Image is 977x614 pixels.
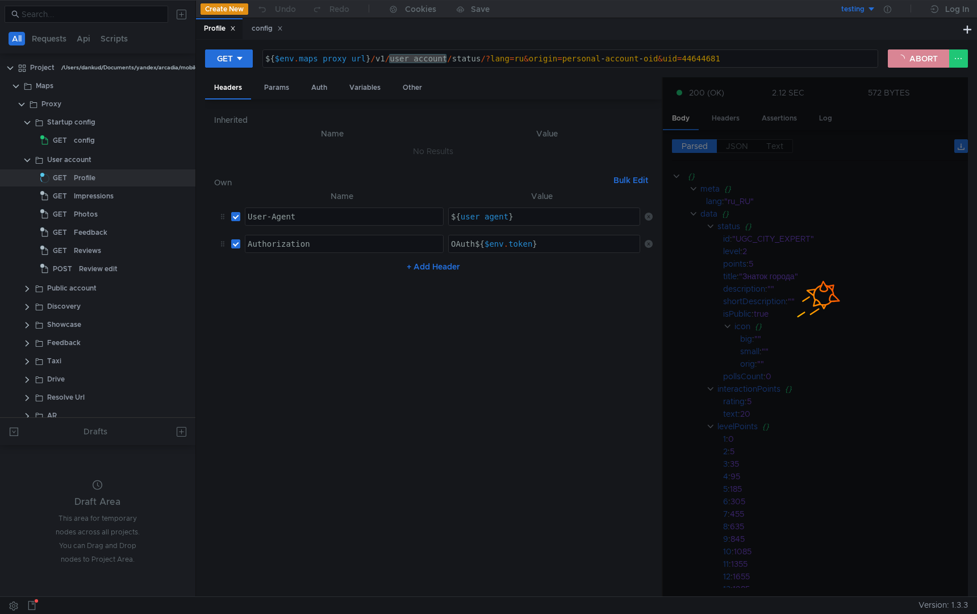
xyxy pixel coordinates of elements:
[9,32,25,45] button: All
[41,96,61,113] div: Proxy
[53,242,67,259] span: GET
[53,224,67,241] span: GET
[47,151,91,168] div: User account
[61,59,286,76] div: /Users/dankud/Documents/yandex/arcadia/mobile/geo/endpoint/testmace/Project
[53,260,72,277] span: POST
[304,1,357,18] button: Redo
[53,132,67,149] span: GET
[340,77,390,98] div: Variables
[47,407,57,424] div: AR
[74,206,98,223] div: Photos
[47,352,61,370] div: Taxi
[97,32,131,45] button: Scripts
[217,52,233,65] div: GET
[205,49,253,68] button: GET
[47,371,65,388] div: Drive
[47,316,81,333] div: Showcase
[888,49,949,68] button: ABORT
[205,77,251,99] div: Headers
[442,127,653,140] th: Value
[47,280,97,297] div: Public account
[83,425,107,438] div: Drafts
[405,2,436,16] div: Cookies
[47,389,85,406] div: Resolve Url
[40,174,49,183] span: Loading...
[74,132,95,149] div: config
[36,77,53,94] div: Maps
[329,2,349,16] div: Redo
[255,77,298,98] div: Params
[22,8,161,20] input: Search...
[609,173,653,187] button: Bulk Edit
[204,23,236,35] div: Profile
[73,32,94,45] button: Api
[30,59,55,76] div: Project
[47,298,81,315] div: Discovery
[302,77,336,98] div: Auth
[214,176,609,189] h6: Own
[74,242,101,259] div: Reviews
[402,260,465,273] button: + Add Header
[918,597,968,613] span: Version: 1.3.3
[74,224,107,241] div: Feedback
[53,188,67,205] span: GET
[47,334,81,351] div: Feedback
[201,3,248,15] button: Create New
[248,1,304,18] button: Undo
[240,189,444,203] th: Name
[945,2,969,16] div: Log In
[252,23,283,35] div: config
[214,113,653,127] h6: Inherited
[47,114,95,131] div: Startup config
[28,32,70,45] button: Requests
[79,260,118,277] div: Review edit
[275,2,296,16] div: Undo
[413,146,453,156] nz-embed-empty: No Results
[53,169,67,186] span: GET
[444,189,640,203] th: Value
[841,4,865,15] div: testing
[53,206,67,223] span: GET
[74,169,95,186] div: Profile
[223,127,442,140] th: Name
[394,77,431,98] div: Other
[74,188,114,205] div: Impressions
[471,5,490,13] div: Save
